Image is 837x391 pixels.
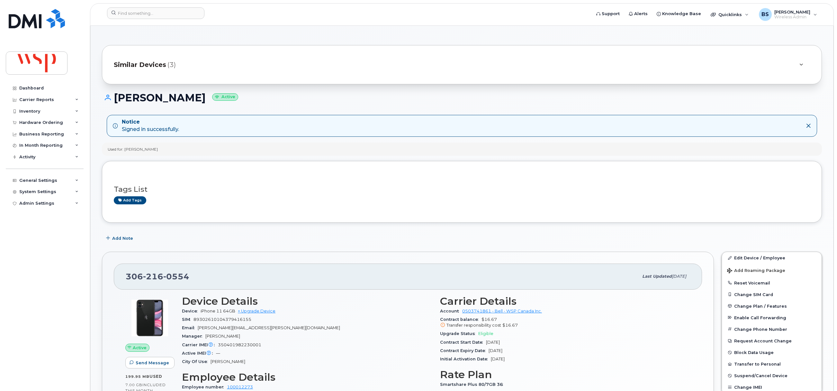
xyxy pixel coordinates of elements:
[478,331,493,336] span: Eligible
[734,303,787,308] span: Change Plan / Features
[440,309,462,313] span: Account
[182,317,194,322] span: SIM
[672,274,686,279] span: [DATE]
[108,146,158,152] div: Used for: [PERSON_NAME]
[205,334,240,339] span: [PERSON_NAME]
[227,385,253,389] a: 100012273
[212,93,238,101] small: Active
[722,335,822,347] button: Request Account Change
[446,323,501,328] span: Transfer responsibility cost
[136,360,169,366] span: Send Message
[133,345,147,351] span: Active
[440,340,486,345] span: Contract Start Date
[114,196,146,204] a: Add tags
[201,309,235,313] span: iPhone 11 64GB
[440,295,690,307] h3: Carrier Details
[642,274,672,279] span: Last updated
[149,374,162,379] span: used
[722,252,822,264] a: Edit Device / Employee
[130,299,169,337] img: iPhone_11.jpg
[486,340,500,345] span: [DATE]
[440,317,482,322] span: Contract balance
[125,383,142,387] span: 7.00 GB
[182,371,432,383] h3: Employee Details
[167,60,176,70] span: (3)
[440,317,690,329] span: $16.67
[734,315,786,320] span: Enable Call Forwarding
[182,351,216,356] span: Active IMEI
[211,359,245,364] span: [PERSON_NAME]
[722,289,822,300] button: Change SIM Card
[440,331,478,336] span: Upgrade Status
[218,342,261,347] span: 350401982230001
[198,325,340,330] span: [PERSON_NAME][EMAIL_ADDRESS][PERSON_NAME][DOMAIN_NAME]
[216,351,220,356] span: —
[502,323,518,328] span: $16.67
[462,309,542,313] a: 0503741861 - Bell - WSP Canada Inc.
[722,312,822,323] button: Enable Call Forwarding
[440,357,491,361] span: Initial Activation Date
[722,323,822,335] button: Change Phone Number
[143,272,163,281] span: 216
[238,309,275,313] a: + Upgrade Device
[112,235,133,241] span: Add Note
[163,272,189,281] span: 0554
[114,185,810,193] h3: Tags List
[727,268,785,274] span: Add Roaming Package
[722,300,822,312] button: Change Plan / Features
[102,92,822,103] h1: [PERSON_NAME]
[440,348,489,353] span: Contract Expiry Date
[182,342,218,347] span: Carrier IMEI
[440,382,506,387] span: Smartshare Plus 80/7GB 36
[722,264,822,277] button: Add Roaming Package
[182,359,211,364] span: City Of Use
[182,334,205,339] span: Manager
[440,369,690,380] h3: Rate Plan
[182,309,201,313] span: Device
[102,232,139,244] button: Add Note
[722,277,822,289] button: Reset Voicemail
[114,60,166,70] span: Similar Devices
[194,317,251,322] span: 89302610104379416155
[125,357,175,368] button: Send Message
[722,347,822,358] button: Block Data Usage
[122,118,179,133] div: Signed in successfully.
[125,374,149,379] span: 199.95 MB
[182,325,198,330] span: Email
[734,373,788,378] span: Suspend/Cancel Device
[182,295,432,307] h3: Device Details
[122,118,179,126] strong: Notice
[491,357,505,361] span: [DATE]
[722,370,822,381] button: Suspend/Cancel Device
[126,272,189,281] span: 306
[722,358,822,370] button: Transfer to Personal
[489,348,502,353] span: [DATE]
[182,385,227,389] span: Employee number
